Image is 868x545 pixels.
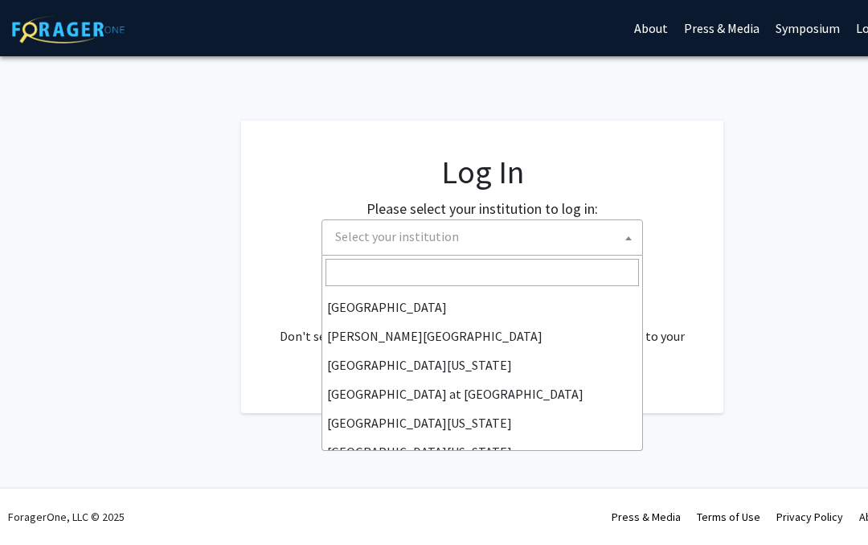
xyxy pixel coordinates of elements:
[776,510,843,524] a: Privacy Policy
[273,288,691,365] div: No account? . Don't see your institution? about bringing ForagerOne to your institution.
[321,219,643,256] span: Select your institution
[8,489,125,545] div: ForagerOne, LLC © 2025
[322,293,642,322] li: [GEOGRAPHIC_DATA]
[335,228,459,244] span: Select your institution
[322,379,642,408] li: [GEOGRAPHIC_DATA] at [GEOGRAPHIC_DATA]
[329,220,642,253] span: Select your institution
[322,408,642,437] li: [GEOGRAPHIC_DATA][US_STATE]
[273,153,691,191] h1: Log In
[12,473,68,533] iframe: Chat
[612,510,681,524] a: Press & Media
[325,259,639,286] input: Search
[322,350,642,379] li: [GEOGRAPHIC_DATA][US_STATE]
[322,322,642,350] li: [PERSON_NAME][GEOGRAPHIC_DATA]
[322,437,642,466] li: [GEOGRAPHIC_DATA][US_STATE]
[12,15,125,43] img: ForagerOne Logo
[697,510,760,524] a: Terms of Use
[366,198,598,219] label: Please select your institution to log in:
